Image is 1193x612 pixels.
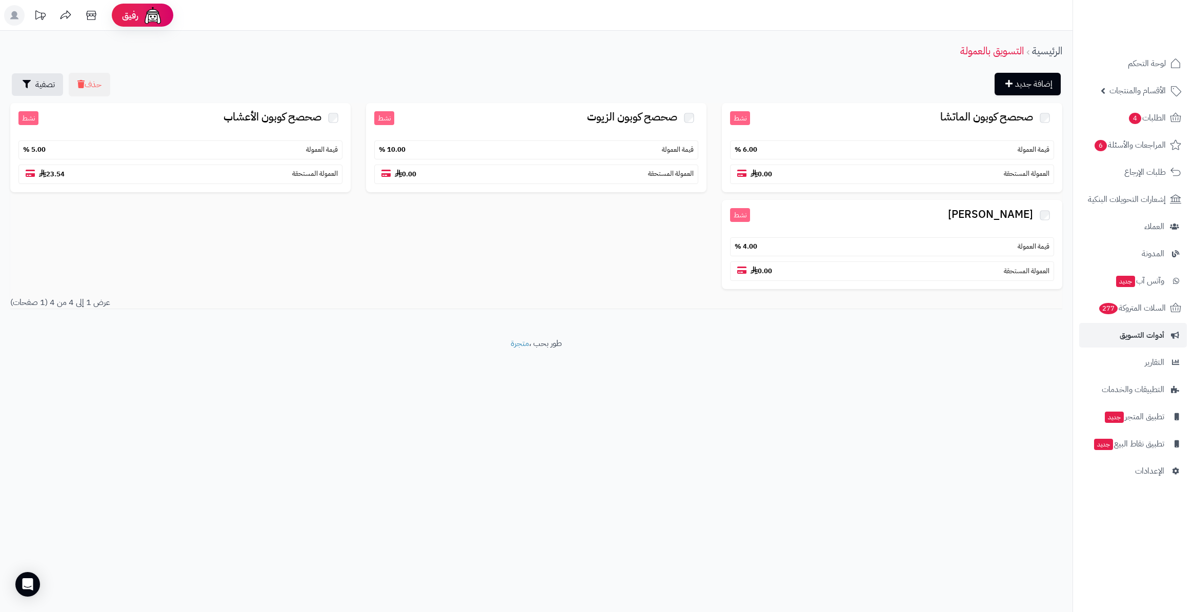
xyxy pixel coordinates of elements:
a: متجرة [511,337,529,350]
span: وآتس آب [1115,274,1164,288]
span: جديد [1105,412,1124,423]
a: تطبيق المتجرجديد [1079,404,1187,429]
span: 4 [1129,113,1141,124]
a: التقارير [1079,350,1187,375]
a: التطبيقات والخدمات [1079,377,1187,402]
div: Open Intercom Messenger [15,572,40,597]
span: العملاء [1144,219,1164,234]
a: السلات المتروكة277 [1079,296,1187,320]
span: لوحة التحكم [1128,56,1166,71]
span: صحصح كوبون الماتشا [940,109,1033,126]
span: إشعارات التحويلات البنكية [1088,192,1166,207]
button: تصفية [12,73,63,96]
a: الرئيسية [1032,43,1062,58]
small: قيمة العمولة [1018,145,1049,155]
span: 0.00 [735,266,772,276]
small: العمولة المستحقة [1004,267,1049,276]
span: 4.00 % [735,242,757,252]
small: نشط [730,111,750,126]
small: قيمة العمولة [662,145,694,155]
span: التطبيقات والخدمات [1102,382,1164,397]
a: صحصح كوبون الماتشا نشط قيمة العمولة 6.00 % العمولة المستحقة 0.00 [722,103,1062,192]
span: [PERSON_NAME] [948,206,1033,222]
a: [PERSON_NAME] نشط قيمة العمولة 4.00 % العمولة المستحقة 0.00 [722,200,1062,289]
button: حذف [69,73,110,96]
span: الطلبات [1128,111,1166,125]
span: 0.00 [735,169,772,179]
span: 6 [1095,140,1107,151]
img: ai-face.png [143,5,163,26]
a: الإعدادات [1079,459,1187,483]
span: صحصح كوبون الأعشاب [224,109,321,126]
span: 23.54 [23,169,65,179]
a: التسويق بالعمولة [960,43,1024,58]
span: الأقسام والمنتجات [1109,84,1166,98]
small: العمولة المستحقة [1004,169,1049,179]
span: التقارير [1145,355,1164,370]
a: أدوات التسويق [1079,323,1187,348]
small: نشط [374,111,394,126]
a: صحصح كوبون الزيوت نشط قيمة العمولة 10.00 % العمولة المستحقة 0.00 [366,103,706,192]
a: إضافة جديد [995,73,1061,95]
a: العملاء [1079,214,1187,239]
a: طلبات الإرجاع [1079,160,1187,185]
small: قيمة العمولة [1018,242,1049,252]
a: تحديثات المنصة [27,5,53,28]
a: تطبيق نقاط البيعجديد [1079,432,1187,456]
span: تطبيق نقاط البيع [1093,437,1164,451]
span: طلبات الإرجاع [1124,165,1166,179]
span: المدونة [1142,247,1164,261]
a: المراجعات والأسئلة6 [1079,133,1187,157]
small: نشط [730,208,750,222]
a: لوحة التحكم [1079,51,1187,76]
small: العمولة المستحقة [648,169,694,179]
span: جديد [1094,439,1113,450]
span: 5.00 % [23,145,46,155]
span: جديد [1116,276,1135,287]
a: إشعارات التحويلات البنكية [1079,187,1187,212]
span: 10.00 % [379,145,406,155]
small: العمولة المستحقة [292,169,338,179]
span: صحصح كوبون الزيوت [587,109,677,126]
a: وآتس آبجديد [1079,269,1187,293]
a: صحصح كوبون الأعشاب نشط قيمة العمولة 5.00 % العمولة المستحقة 23.54 [10,103,351,192]
a: المدونة [1079,241,1187,266]
span: رفيق [122,9,138,22]
span: الإعدادات [1135,464,1164,478]
span: 277 [1099,303,1118,314]
div: عرض 1 إلى 4 من 4 (1 صفحات) [3,297,536,309]
span: السلات المتروكة [1098,301,1166,315]
small: قيمة العمولة [306,145,338,155]
span: تصفية [35,78,55,91]
small: نشط [18,111,38,126]
span: المراجعات والأسئلة [1094,138,1166,152]
span: تطبيق المتجر [1104,410,1164,424]
span: أدوات التسويق [1120,328,1164,342]
span: 0.00 [379,169,416,179]
a: الطلبات4 [1079,106,1187,130]
span: 6.00 % [735,145,757,155]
